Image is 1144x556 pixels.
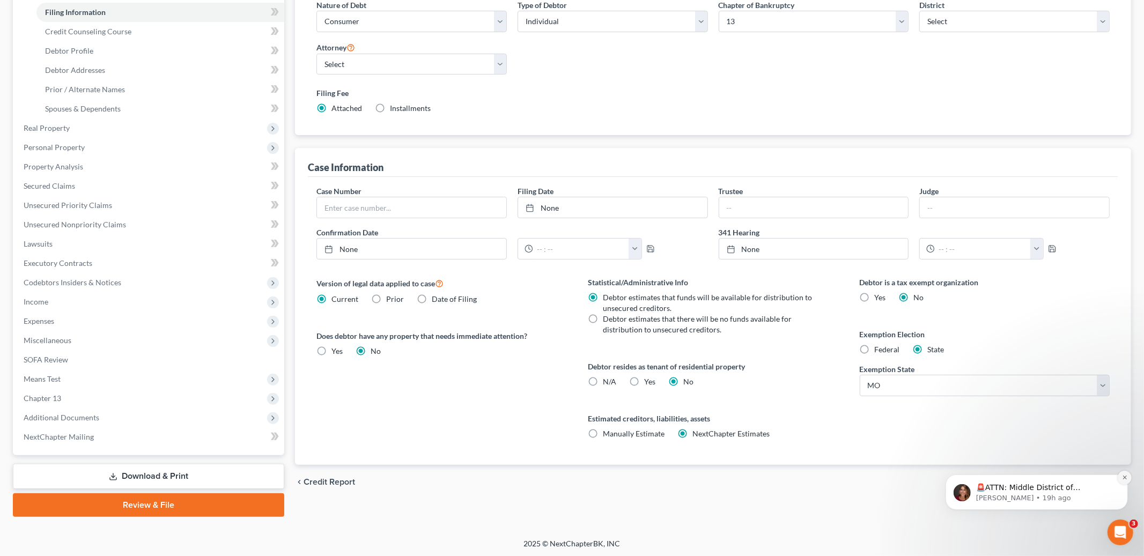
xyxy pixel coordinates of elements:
span: Property Analysis [24,162,83,171]
label: Exemption State [860,364,915,375]
input: -- [719,197,909,218]
input: -- [920,197,1109,218]
a: Unsecured Nonpriority Claims [15,215,284,234]
span: Lawsuits [24,239,53,248]
span: Spouses & Dependents [45,104,121,113]
button: Dismiss notification [188,64,202,78]
span: Credit Report [304,478,355,486]
a: Debtor Addresses [36,61,284,80]
span: Personal Property [24,143,85,152]
span: Debtor Profile [45,46,93,55]
label: Case Number [316,186,361,197]
span: Yes [331,346,343,355]
span: Filing Information [45,8,106,17]
label: Does debtor have any property that needs immediate attention? [316,330,566,342]
label: Exemption Election [860,329,1110,340]
a: None [719,239,909,259]
input: -- : -- [935,239,1031,259]
span: Date of Filing [432,294,477,303]
img: Profile image for Katie [24,77,41,94]
a: Review & File [13,493,284,517]
span: Debtor estimates that funds will be available for distribution to unsecured creditors. [603,293,813,313]
input: -- : -- [533,239,629,259]
span: Credit Counseling Course [45,27,131,36]
label: Filing Fee [316,87,1110,99]
iframe: Intercom live chat [1108,520,1133,545]
a: Unsecured Priority Claims [15,196,284,215]
a: Spouses & Dependents [36,99,284,118]
a: NextChapter Mailing [15,427,284,447]
span: Current [331,294,358,303]
label: Version of legal data applied to case [316,277,566,290]
label: Trustee [719,186,743,197]
a: Property Analysis [15,157,284,176]
span: Federal [875,345,900,354]
p: 🚨ATTN: Middle District of [US_STATE] The court has added a new Credit Counseling Field that we ne... [47,76,185,86]
span: Yes [875,293,886,302]
span: Miscellaneous [24,336,71,345]
label: Judge [919,186,939,197]
label: Statistical/Administrative Info [588,277,838,288]
span: Unsecured Priority Claims [24,201,112,210]
a: Debtor Profile [36,41,284,61]
span: NextChapter Mailing [24,432,94,441]
label: Debtor is a tax exempt organization [860,277,1110,288]
span: Real Property [24,123,70,132]
label: Confirmation Date [311,227,713,238]
label: Filing Date [518,186,553,197]
span: No [914,293,924,302]
span: No [684,377,694,386]
i: chevron_left [295,478,304,486]
span: Executory Contracts [24,258,92,268]
a: SOFA Review [15,350,284,369]
span: NextChapter Estimates [693,429,770,438]
span: Expenses [24,316,54,325]
a: None [317,239,506,259]
span: State [928,345,944,354]
span: Unsecured Nonpriority Claims [24,220,126,229]
span: Codebtors Insiders & Notices [24,278,121,287]
span: Attached [331,103,362,113]
label: Estimated creditors, liabilities, assets [588,413,838,424]
label: 341 Hearing [713,227,1115,238]
span: Debtor estimates that there will be no funds available for distribution to unsecured creditors. [603,314,792,334]
span: Prior [386,294,404,303]
span: Additional Documents [24,413,99,422]
a: Download & Print [13,464,284,489]
span: SOFA Review [24,355,68,364]
a: Filing Information [36,3,284,22]
span: Secured Claims [24,181,75,190]
span: N/A [603,377,617,386]
span: Yes [645,377,656,386]
span: Income [24,297,48,306]
a: Credit Counseling Course [36,22,284,41]
p: Message from Katie, sent 19h ago [47,86,185,96]
span: Prior / Alternate Names [45,85,125,94]
a: Prior / Alternate Names [36,80,284,99]
span: Debtor Addresses [45,65,105,75]
input: Enter case number... [317,197,506,218]
a: Executory Contracts [15,254,284,273]
button: chevron_left Credit Report [295,478,355,486]
div: message notification from Katie, 19h ago. 🚨ATTN: Middle District of Florida The court has added a... [16,68,198,103]
span: Chapter 13 [24,394,61,403]
a: Lawsuits [15,234,284,254]
a: Secured Claims [15,176,284,196]
label: Attorney [316,41,355,54]
span: Manually Estimate [603,429,665,438]
span: Installments [390,103,431,113]
span: No [371,346,381,355]
a: None [518,197,707,218]
span: 3 [1130,520,1138,528]
span: Means Test [24,374,61,383]
div: Case Information [308,161,383,174]
iframe: Intercom notifications message [929,407,1144,527]
label: Debtor resides as tenant of residential property [588,361,838,372]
